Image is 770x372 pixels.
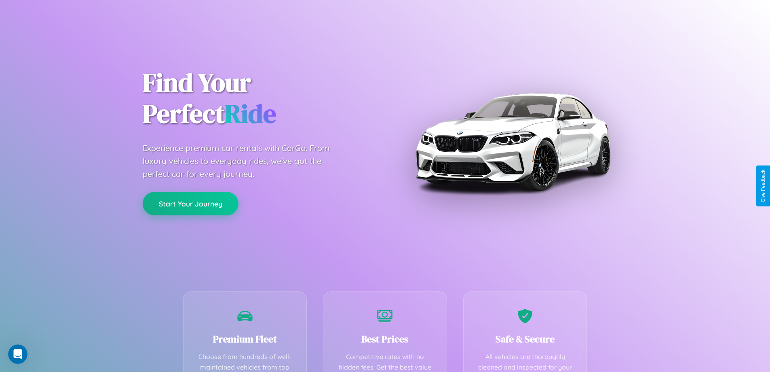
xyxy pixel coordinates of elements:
img: Premium BMW car rental vehicle [411,40,614,243]
h3: Safe & Secure [476,332,575,346]
iframe: Intercom live chat [8,344,27,364]
h3: Best Prices [335,332,435,346]
span: Ride [225,96,276,131]
div: Give Feedback [760,170,766,202]
h3: Premium Fleet [196,332,295,346]
p: Experience premium car rentals with CarGo. From luxury vehicles to everyday rides, we've got the ... [143,142,345,181]
button: Start Your Journey [143,192,238,215]
h1: Find Your Perfect [143,67,373,130]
